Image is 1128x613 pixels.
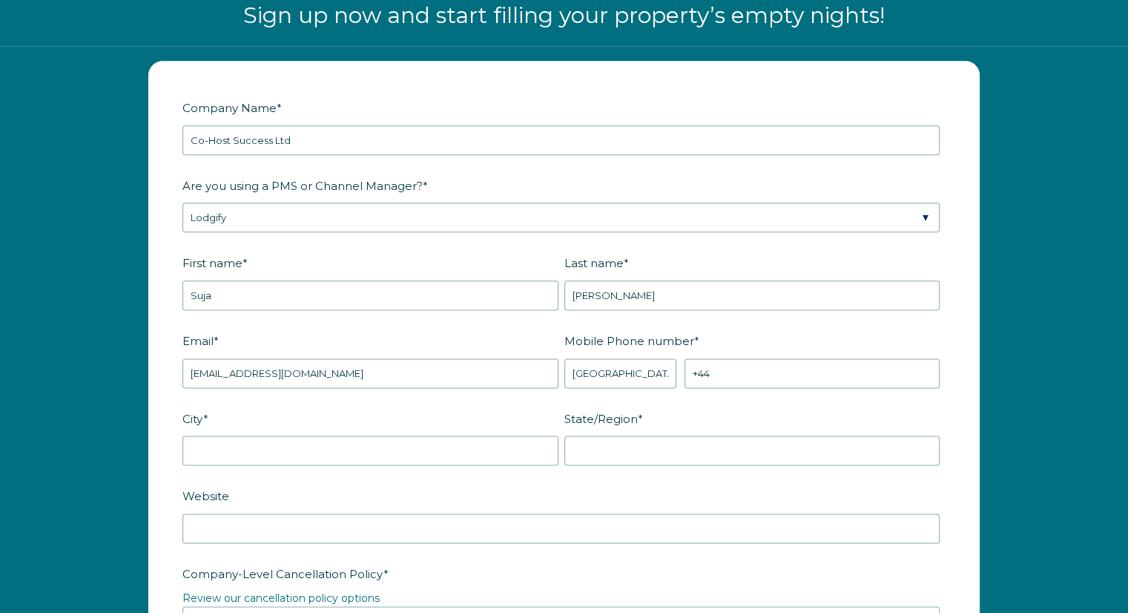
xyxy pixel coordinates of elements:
[182,174,423,197] span: Are you using a PMS or Channel Manager?
[182,252,243,275] span: First name
[564,252,624,275] span: Last name
[182,407,203,430] span: City
[182,485,229,508] span: Website
[564,330,694,353] span: Mobile Phone number
[243,1,885,29] span: Sign up now and start filling your property’s empty nights!
[182,330,214,353] span: Email
[182,591,380,605] a: Review our cancellation policy options
[182,96,277,119] span: Company Name
[564,407,638,430] span: State/Region
[182,563,383,586] span: Company-Level Cancellation Policy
